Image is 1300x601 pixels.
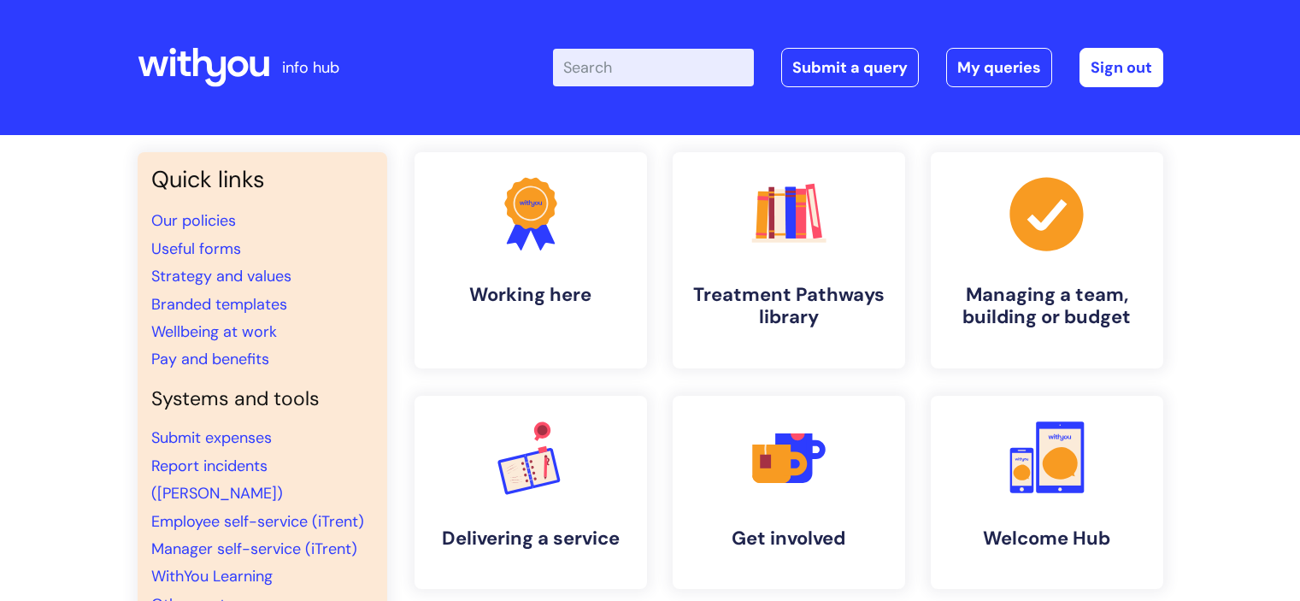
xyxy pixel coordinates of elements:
[415,396,647,589] a: Delivering a service
[673,152,905,368] a: Treatment Pathways library
[151,427,272,448] a: Submit expenses
[151,210,236,231] a: Our policies
[151,566,273,586] a: WithYou Learning
[673,396,905,589] a: Get involved
[151,349,269,369] a: Pay and benefits
[931,396,1163,589] a: Welcome Hub
[1079,48,1163,87] a: Sign out
[553,48,1163,87] div: | -
[781,48,919,87] a: Submit a query
[151,321,277,342] a: Wellbeing at work
[151,539,357,559] a: Manager self-service (iTrent)
[553,49,754,86] input: Search
[428,284,633,306] h4: Working here
[282,54,339,81] p: info hub
[944,527,1150,550] h4: Welcome Hub
[151,294,287,315] a: Branded templates
[428,527,633,550] h4: Delivering a service
[415,152,647,368] a: Working here
[151,456,283,504] a: Report incidents ([PERSON_NAME])
[151,239,241,259] a: Useful forms
[151,387,374,411] h4: Systems and tools
[686,284,891,329] h4: Treatment Pathways library
[151,266,291,286] a: Strategy and values
[686,527,891,550] h4: Get involved
[151,166,374,193] h3: Quick links
[944,284,1150,329] h4: Managing a team, building or budget
[931,152,1163,368] a: Managing a team, building or budget
[946,48,1052,87] a: My queries
[151,511,364,532] a: Employee self-service (iTrent)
